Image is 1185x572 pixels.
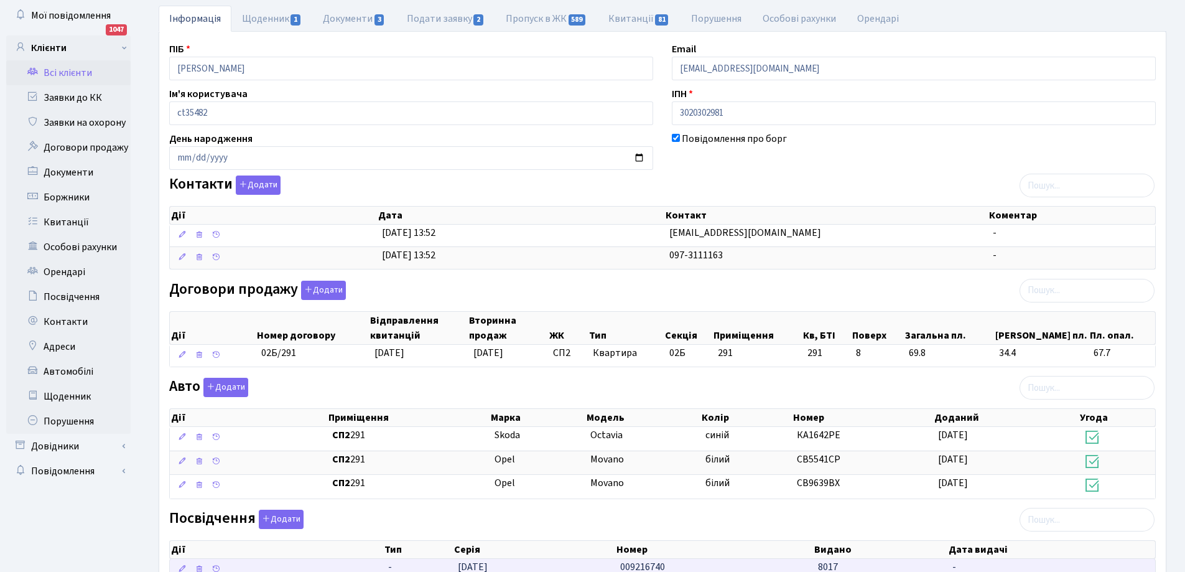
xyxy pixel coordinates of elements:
[259,510,304,529] button: Посвідчення
[655,14,669,26] span: 81
[669,248,723,262] span: 097-3111163
[593,346,659,360] span: Квартира
[548,312,588,344] th: ЖК
[851,312,904,344] th: Поверх
[468,312,548,344] th: Вторинна продаж
[170,541,383,558] th: Дії
[170,409,327,426] th: Дії
[159,6,231,32] a: Інформація
[169,281,346,300] label: Договори продажу
[31,9,111,22] span: Мої повідомлення
[6,35,131,60] a: Клієнти
[203,378,248,397] button: Авто
[797,428,840,442] span: КА1642РЕ
[256,312,369,344] th: Номер договору
[797,476,840,490] span: СВ9639ВХ
[993,248,997,262] span: -
[669,346,685,360] span: 02Б
[6,60,131,85] a: Всі клієнти
[169,510,304,529] label: Посвідчення
[994,312,1089,344] th: [PERSON_NAME] пл.
[231,6,312,32] a: Щоденник
[792,409,932,426] th: Номер
[6,160,131,185] a: Документи
[938,428,968,442] span: [DATE]
[588,312,664,344] th: Тип
[682,131,787,146] label: Повідомлення про борг
[590,476,624,490] span: Movano
[904,312,994,344] th: Загальна пл.
[938,452,968,466] span: [DATE]
[6,85,131,110] a: Заявки до КК
[1079,409,1155,426] th: Угода
[453,541,615,558] th: Серія
[332,476,485,490] span: 291
[847,6,909,32] a: Орендарі
[947,541,1155,558] th: Дата видачі
[1020,376,1155,400] input: Пошук...
[999,346,1084,360] span: 34.4
[1020,174,1155,197] input: Пошук...
[374,14,384,26] span: 3
[169,378,248,397] label: Авто
[672,87,693,101] label: ІПН
[200,376,248,398] a: Додати
[807,346,847,360] span: 291
[382,248,435,262] span: [DATE] 13:52
[374,346,404,360] span: [DATE]
[933,409,1079,426] th: Доданий
[6,434,131,459] a: Довідники
[495,428,520,442] span: Skoda
[6,210,131,235] a: Квитанції
[236,176,281,195] button: Контакти
[993,226,997,240] span: -
[332,452,485,467] span: 291
[6,110,131,135] a: Заявки на охорону
[377,207,664,224] th: Дата
[1020,508,1155,532] input: Пошук...
[332,452,350,466] b: СП2
[169,42,190,57] label: ПІБ
[332,428,350,442] b: СП2
[170,207,377,224] th: Дії
[615,541,813,558] th: Номер
[369,312,468,344] th: Відправлення квитанцій
[718,346,733,360] span: 291
[590,452,624,466] span: Movano
[553,346,583,360] span: СП2
[672,42,696,57] label: Email
[1089,312,1155,344] th: Пл. опал.
[473,346,503,360] span: [DATE]
[490,409,586,426] th: Марка
[332,428,485,443] span: 291
[569,14,586,26] span: 589
[396,6,495,32] a: Подати заявку
[6,334,131,359] a: Адреси
[705,452,730,466] span: білий
[681,6,752,32] a: Порушення
[495,452,515,466] span: Opel
[332,476,350,490] b: СП2
[327,409,490,426] th: Приміщення
[585,409,700,426] th: Модель
[598,6,681,32] a: Квитанції
[664,312,713,344] th: Секція
[705,428,729,442] span: синій
[1020,279,1155,302] input: Пошук...
[256,508,304,530] a: Додати
[169,131,253,146] label: День народження
[106,24,127,35] div: 1047
[298,278,346,300] a: Додати
[6,260,131,284] a: Орендарі
[712,312,802,344] th: Приміщення
[752,6,847,32] a: Особові рахунки
[495,476,515,490] span: Opel
[6,185,131,210] a: Боржники
[473,14,483,26] span: 2
[290,14,300,26] span: 1
[802,312,851,344] th: Кв, БТІ
[1094,346,1150,360] span: 67.7
[6,409,131,434] a: Порушення
[169,176,281,195] label: Контакти
[813,541,947,558] th: Видано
